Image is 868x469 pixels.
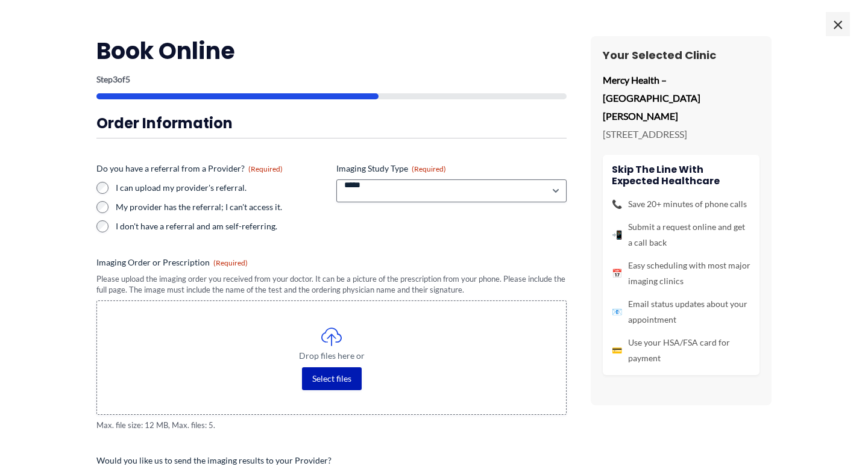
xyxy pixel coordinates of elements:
[612,196,750,212] li: Save 20+ minutes of phone calls
[612,219,750,250] li: Submit a request online and get a call back
[96,420,567,431] span: Max. file size: 12 MB, Max. files: 5.
[612,335,750,366] li: Use your HSA/FSA card for payment
[612,196,622,212] span: 📞
[612,227,622,243] span: 📲
[612,343,622,358] span: 💳
[96,455,332,467] legend: Would you like us to send the imaging results to your Provider?
[612,266,622,281] span: 📅
[826,12,850,36] span: ×
[116,220,327,232] label: I don't have a referral and am self-referring.
[96,75,567,84] p: Step of
[248,164,283,173] span: (Required)
[302,367,362,390] button: select files, imaging order or prescription(required)
[96,273,567,296] div: Please upload the imaging order you received from your doctor. It can be a picture of the prescri...
[612,258,750,289] li: Easy scheduling with most major imaging clinics
[116,201,327,213] label: My provider has the referral; I can't access it.
[336,163,567,175] label: Imaging Study Type
[96,256,567,269] label: Imaging Order or Prescription
[96,114,567,132] h3: Order Information
[125,74,130,84] span: 5
[603,71,759,125] p: Mercy Health – [GEOGRAPHIC_DATA][PERSON_NAME]
[603,125,759,143] p: [STREET_ADDRESS]
[612,164,750,187] h4: Skip the line with Expected Healthcare
[96,36,567,66] h2: Book Online
[612,304,622,320] span: 📧
[213,258,248,267] span: (Required)
[412,164,446,173] span: (Required)
[603,48,759,62] h3: Your Selected Clinic
[96,163,283,175] legend: Do you have a referral from a Provider?
[121,352,542,360] span: Drop files here or
[612,296,750,328] li: Email status updates about your appointment
[113,74,118,84] span: 3
[116,182,327,194] label: I can upload my provider's referral.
